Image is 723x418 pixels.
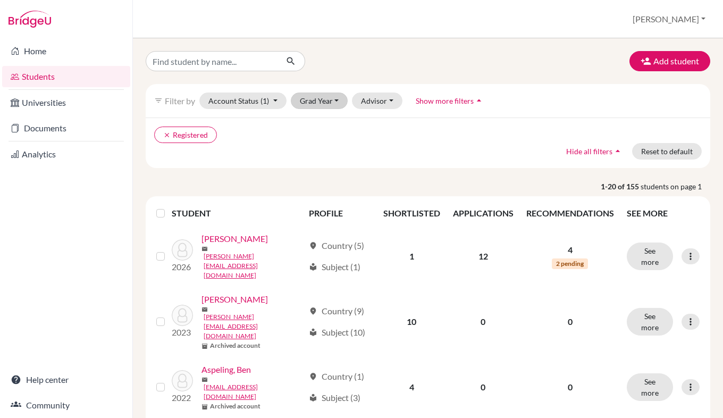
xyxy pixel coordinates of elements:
div: Country (9) [309,305,364,317]
button: See more [627,373,673,401]
input: Find student by name... [146,51,278,71]
a: Students [2,66,130,87]
a: Analytics [2,144,130,165]
button: [PERSON_NAME] [628,9,710,29]
th: RECOMMENDATIONS [520,200,620,226]
p: 4 [526,244,614,256]
a: Universities [2,92,130,113]
img: Aspeling, Ben [172,370,193,391]
button: See more [627,308,673,336]
th: PROFILE [302,200,377,226]
a: [PERSON_NAME][EMAIL_ADDRESS][DOMAIN_NAME] [204,312,304,341]
span: mail [201,306,208,313]
a: Documents [2,118,130,139]
i: filter_list [154,96,163,105]
span: Filter by [165,96,195,106]
span: students on page 1 [641,181,710,192]
div: Country (5) [309,239,364,252]
td: 0 [447,357,520,417]
span: (1) [260,96,269,105]
span: Hide all filters [566,147,612,156]
button: Reset to default [632,143,702,160]
div: Subject (10) [309,326,365,339]
th: SEE MORE [620,200,706,226]
span: local_library [309,328,317,337]
p: 2023 [172,326,193,339]
a: Aspeling, Ben [201,363,251,376]
button: Hide all filtersarrow_drop_up [557,143,632,160]
td: 1 [377,226,447,287]
span: mail [201,377,208,383]
i: clear [163,131,171,139]
button: See more [627,243,673,270]
td: 4 [377,357,447,417]
span: local_library [309,394,317,402]
img: Bridge-U [9,11,51,28]
div: Country (1) [309,370,364,383]
span: inventory_2 [201,343,208,349]
img: Antochi, Davide Samuel [172,305,193,326]
button: Account Status(1) [199,93,287,109]
td: 0 [447,287,520,357]
strong: 1-20 of 155 [601,181,641,192]
a: Home [2,40,130,62]
i: arrow_drop_up [612,146,623,156]
b: Archived account [210,402,260,411]
span: Show more filters [416,96,474,105]
span: 2 pending [552,258,588,269]
i: arrow_drop_up [474,95,484,106]
a: Help center [2,369,130,390]
span: mail [201,246,208,252]
p: 0 [526,381,614,394]
a: [PERSON_NAME][EMAIL_ADDRESS][DOMAIN_NAME] [204,252,304,280]
a: Community [2,395,130,416]
span: location_on [309,307,317,315]
th: STUDENT [172,200,302,226]
button: Grad Year [291,93,348,109]
a: [PERSON_NAME] [201,232,268,245]
span: location_on [309,372,317,381]
th: APPLICATIONS [447,200,520,226]
img: Andrade, Gabriel [172,239,193,261]
p: 2026 [172,261,193,273]
span: local_library [309,263,317,271]
a: [PERSON_NAME] [201,293,268,306]
td: 10 [377,287,447,357]
button: clearRegistered [154,127,217,143]
button: Add student [629,51,710,71]
a: [EMAIL_ADDRESS][DOMAIN_NAME] [204,382,304,402]
th: SHORTLISTED [377,200,447,226]
button: Show more filtersarrow_drop_up [407,93,493,109]
div: Subject (1) [309,261,360,273]
p: 0 [526,315,614,328]
p: 2022 [172,391,193,404]
button: Advisor [352,93,402,109]
span: inventory_2 [201,404,208,410]
div: Subject (3) [309,391,360,404]
span: location_on [309,241,317,250]
b: Archived account [210,341,260,350]
td: 12 [447,226,520,287]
